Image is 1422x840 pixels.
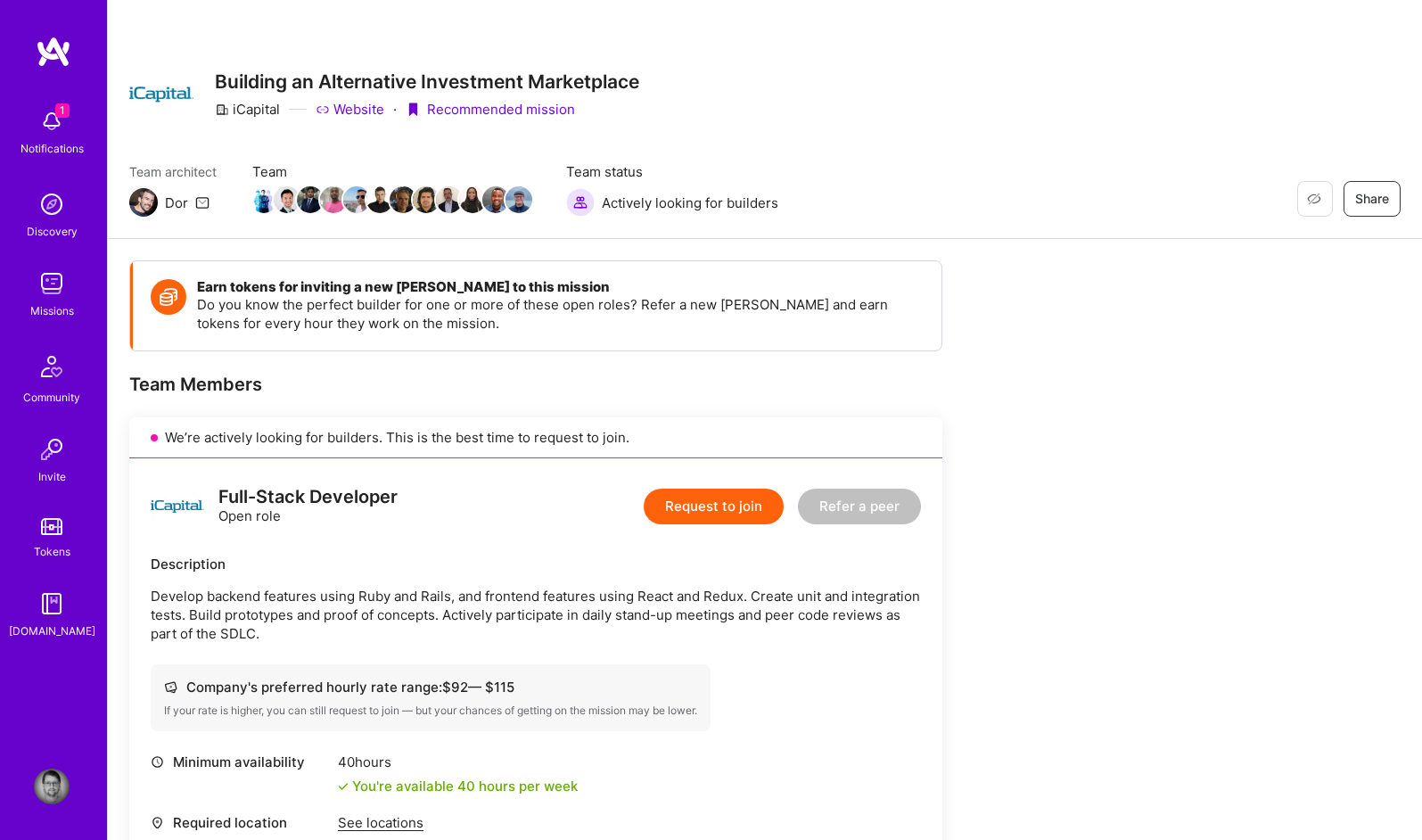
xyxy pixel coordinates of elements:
[338,753,578,771] div: 40 hours
[274,186,300,213] img: Team Member Avatar
[391,185,415,215] a: Team Member Avatar
[316,100,384,119] a: Website
[406,103,420,117] i: icon PurpleRibbon
[41,518,62,535] img: tokens
[438,185,461,215] a: Team Member Avatar
[23,388,80,407] div: Community
[151,555,921,573] div: Description
[27,222,78,241] div: Discovery
[34,769,70,804] img: User Avatar
[252,185,275,215] a: Team Member Avatar
[338,781,349,792] i: icon Check
[129,188,158,217] img: Team Architect
[151,279,186,315] img: Token icon
[644,489,784,524] button: Request to join
[482,186,509,213] img: Team Member Avatar
[34,266,70,301] img: teamwork
[415,185,438,215] a: Team Member Avatar
[322,185,345,215] a: Team Member Avatar
[275,185,299,215] a: Team Member Avatar
[21,139,84,158] div: Notifications
[55,103,70,118] span: 1
[165,194,188,212] div: Dor
[602,194,778,212] span: Actively looking for builders
[1355,190,1389,208] span: Share
[34,186,70,222] img: discovery
[297,186,324,213] img: Team Member Avatar
[320,186,347,213] img: Team Member Avatar
[299,185,322,215] a: Team Member Avatar
[406,100,575,119] div: Recommended mission
[197,295,924,333] p: Do you know the perfect builder for one or more of these open roles? Refer a new [PERSON_NAME] an...
[215,103,229,117] i: icon CompanyGray
[197,279,924,295] h4: Earn tokens for inviting a new [PERSON_NAME] to this mission
[151,753,329,771] div: Minimum availability
[151,587,921,643] p: Develop backend features using Ruby and Rails, and frontend features using React and Redux. Creat...
[215,70,639,93] h3: Building an Alternative Investment Marketplace
[506,186,532,213] img: Team Member Avatar
[34,542,70,561] div: Tokens
[484,185,507,215] a: Team Member Avatar
[34,103,70,139] img: bell
[164,678,697,696] div: Company's preferred hourly rate range: $ 92 — $ 115
[151,480,204,533] img: logo
[129,162,217,181] span: Team architect
[252,162,530,181] span: Team
[151,816,164,829] i: icon Location
[251,186,277,213] img: Team Member Avatar
[29,769,74,804] a: User Avatar
[218,488,398,506] div: Full-Stack Developer
[9,622,95,640] div: [DOMAIN_NAME]
[338,813,558,832] div: See locations
[195,195,210,210] i: icon Mail
[215,100,280,119] div: iCapital
[164,704,697,718] div: If your rate is higher, you can still request to join — but your chances of getting on the missio...
[566,162,778,181] span: Team status
[34,586,70,622] img: guide book
[798,489,921,524] button: Refer a peer
[36,36,71,68] img: logo
[129,62,193,127] img: Company Logo
[151,813,329,832] div: Required location
[338,777,578,795] div: You're available 40 hours per week
[1344,181,1401,217] button: Share
[30,345,73,388] img: Community
[38,467,66,486] div: Invite
[1307,192,1321,206] i: icon EyeClosed
[566,188,595,217] img: Actively looking for builders
[368,185,391,215] a: Team Member Avatar
[343,186,370,213] img: Team Member Avatar
[507,185,530,215] a: Team Member Avatar
[151,755,164,769] i: icon Clock
[459,186,486,213] img: Team Member Avatar
[218,488,398,525] div: Open role
[366,186,393,213] img: Team Member Avatar
[461,185,484,215] a: Team Member Avatar
[129,417,942,458] div: We’re actively looking for builders. This is the best time to request to join.
[413,186,440,213] img: Team Member Avatar
[129,373,942,396] div: Team Members
[390,186,416,213] img: Team Member Avatar
[34,432,70,467] img: Invite
[393,100,397,119] div: ·
[345,185,368,215] a: Team Member Avatar
[164,680,177,694] i: icon Cash
[30,301,74,320] div: Missions
[436,186,463,213] img: Team Member Avatar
